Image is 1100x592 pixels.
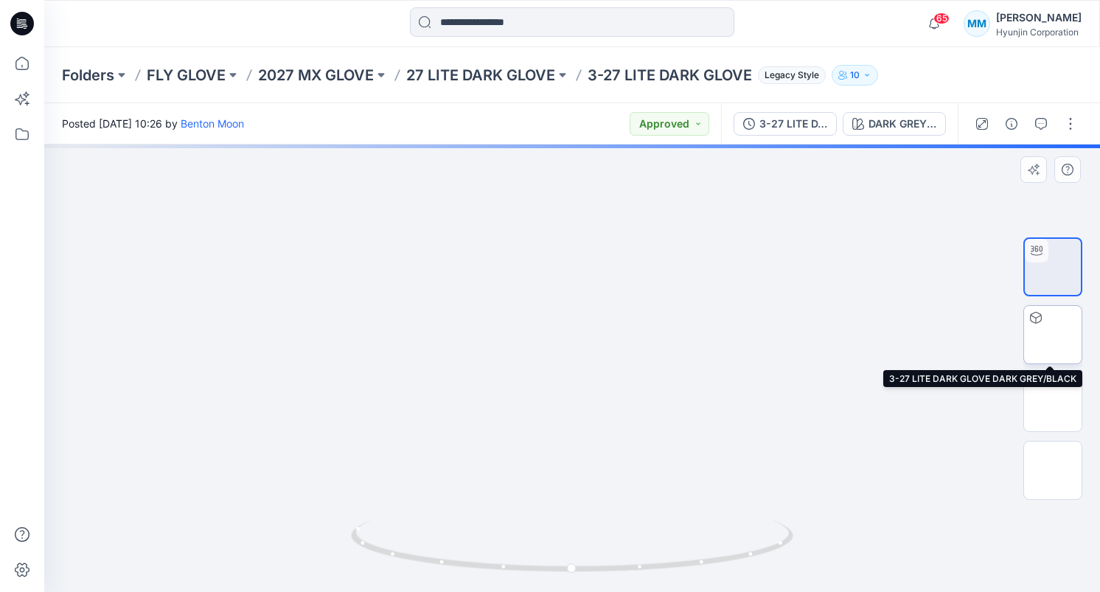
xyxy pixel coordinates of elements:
div: Hyunjin Corporation [996,27,1082,38]
a: FLY GLOVE [147,65,226,86]
span: Legacy Style [758,66,826,84]
button: 3-27 LITE DARK GLOVE [734,112,837,136]
div: DARK GREY/BLACK [868,116,936,132]
div: MM [964,10,990,37]
img: 3-27 LITE DARK GLOVE [1025,243,1081,290]
a: Benton Moon [181,117,244,130]
img: eyJhbGciOiJIUzI1NiIsImtpZCI6IjAiLCJzbHQiOiJzZXMiLCJ0eXAiOiJKV1QifQ.eyJkYXRhIjp7InR5cGUiOiJzdG9yYW... [338,63,807,592]
button: DARK GREY/BLACK [843,112,946,136]
button: Details [1000,112,1023,136]
img: 비교 [1037,394,1069,410]
a: 27 LITE DARK GLOVE [406,65,555,86]
a: 2027 MX GLOVE [258,65,374,86]
div: 3-27 LITE DARK GLOVE [759,116,827,132]
a: Folders [62,65,114,86]
button: 10 [832,65,878,86]
img: 3-27 LITE DARK GLOVE DARK GREY/BLACK [1024,306,1082,363]
p: 3-27 LITE DARK GLOVE [588,65,752,86]
button: Legacy Style [752,65,826,86]
p: 10 [850,67,860,83]
span: Posted [DATE] 10:26 by [62,116,244,131]
span: 65 [933,13,950,24]
div: [PERSON_NAME] [996,9,1082,27]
